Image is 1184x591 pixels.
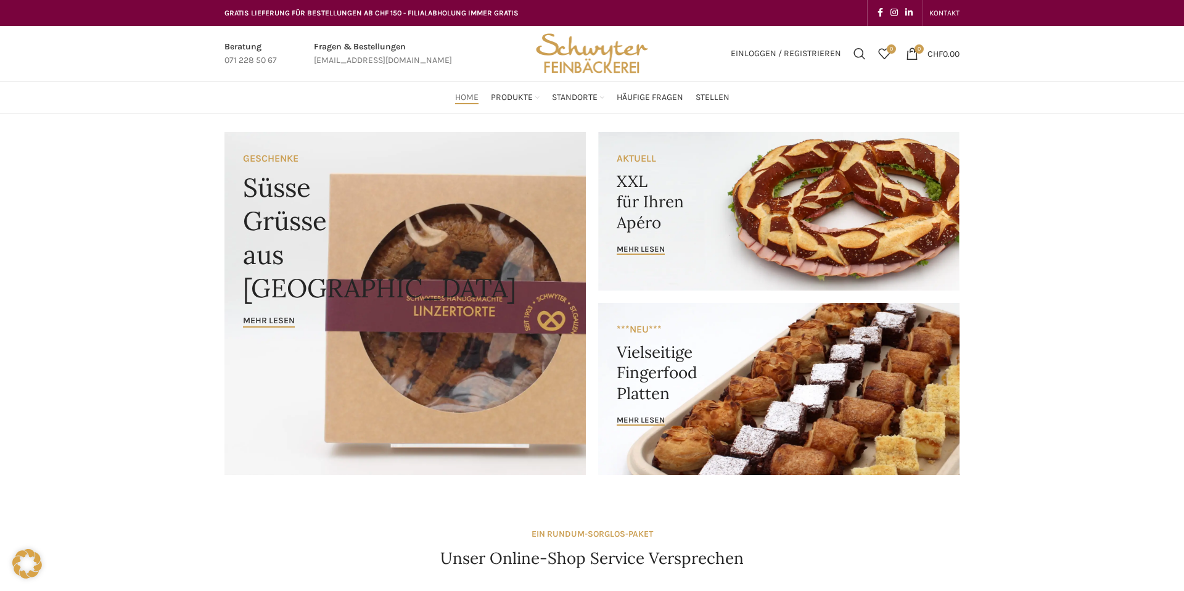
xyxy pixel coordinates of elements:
[847,41,872,66] a: Suchen
[455,92,479,104] span: Home
[929,9,960,17] span: KONTAKT
[725,41,847,66] a: Einloggen / Registrieren
[532,48,652,58] a: Site logo
[598,303,960,475] a: Banner link
[887,44,896,54] span: 0
[927,48,943,59] span: CHF
[532,529,653,539] strong: EIN RUNDUM-SORGLOS-PAKET
[224,9,519,17] span: GRATIS LIEFERUNG FÜR BESTELLUNGEN AB CHF 150 - FILIALABHOLUNG IMMER GRATIS
[617,92,683,104] span: Häufige Fragen
[598,132,960,291] a: Banner link
[902,4,916,22] a: Linkedin social link
[224,40,277,68] a: Infobox link
[927,48,960,59] bdi: 0.00
[915,44,924,54] span: 0
[552,85,604,110] a: Standorte
[455,85,479,110] a: Home
[696,85,730,110] a: Stellen
[696,92,730,104] span: Stellen
[491,92,533,104] span: Produkte
[874,4,887,22] a: Facebook social link
[731,49,841,58] span: Einloggen / Registrieren
[929,1,960,25] a: KONTAKT
[491,85,540,110] a: Produkte
[887,4,902,22] a: Instagram social link
[440,547,744,569] h4: Unser Online-Shop Service Versprechen
[552,92,598,104] span: Standorte
[218,85,966,110] div: Main navigation
[617,85,683,110] a: Häufige Fragen
[872,41,897,66] a: 0
[532,26,652,81] img: Bäckerei Schwyter
[900,41,966,66] a: 0 CHF0.00
[224,132,586,475] a: Banner link
[872,41,897,66] div: Meine Wunschliste
[314,40,452,68] a: Infobox link
[923,1,966,25] div: Secondary navigation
